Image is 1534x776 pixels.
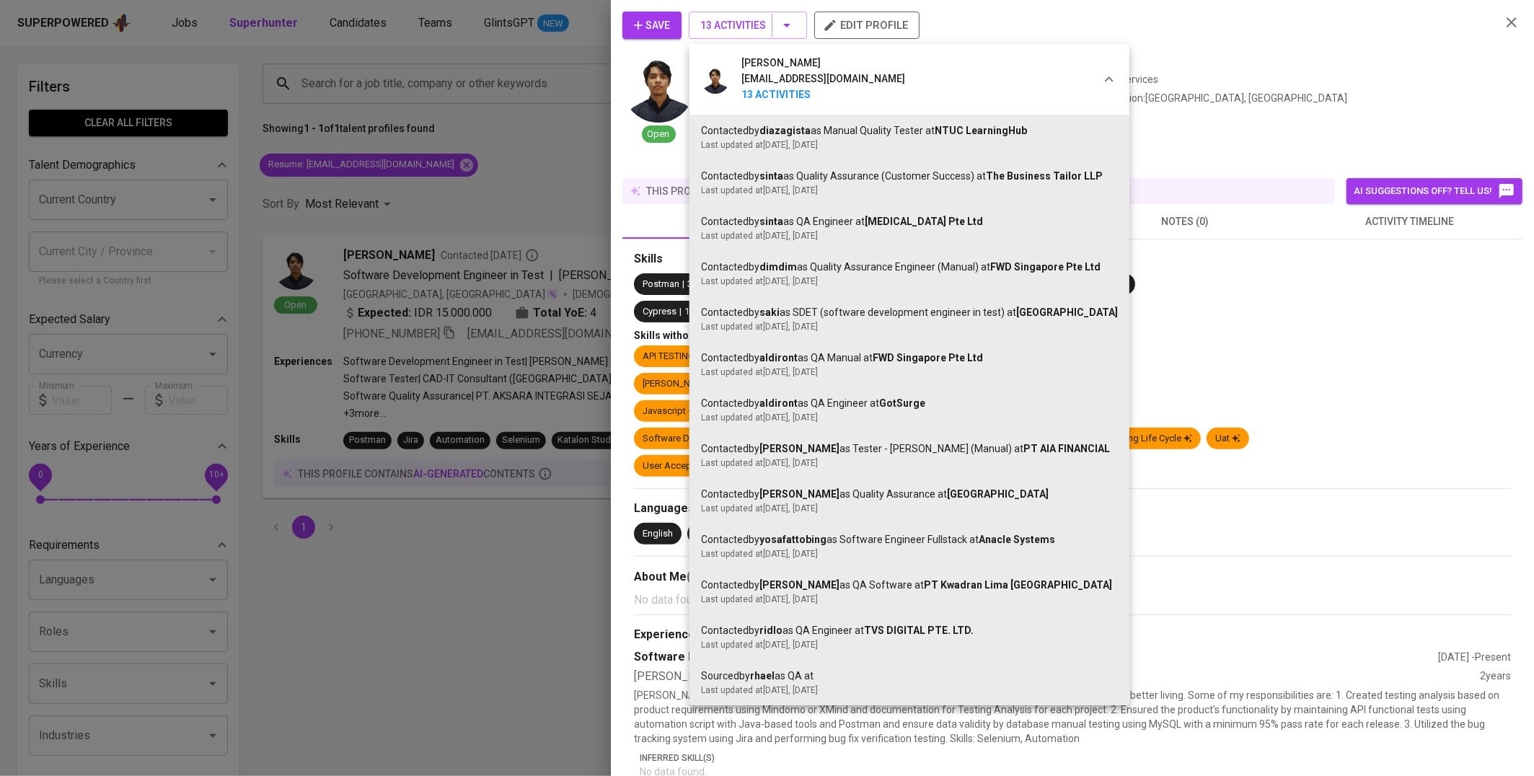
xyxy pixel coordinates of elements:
[701,487,1118,502] div: Contacted by as Quality Assurance at
[947,488,1049,500] span: [GEOGRAPHIC_DATA]
[701,229,1118,242] div: Last updated at [DATE] , [DATE]
[759,125,811,136] b: diazagista
[990,261,1101,273] span: FWD Singapore Pte Ltd
[979,534,1055,545] span: Anacle Systems
[759,397,798,409] b: aldiront
[701,638,1118,651] div: Last updated at [DATE] , [DATE]
[701,305,1118,320] div: Contacted by as SDET (software development engineer in test) at
[689,44,1129,115] div: [PERSON_NAME][EMAIL_ADDRESS][DOMAIN_NAME]13 Activities
[741,56,821,71] span: [PERSON_NAME]
[701,260,1118,275] div: Contacted by as Quality Assurance Engineer (Manual) at
[701,366,1118,379] div: Last updated at [DATE] , [DATE]
[924,579,1112,591] span: PT Kwadran Lima [GEOGRAPHIC_DATA]
[701,275,1118,288] div: Last updated at [DATE] , [DATE]
[759,534,826,545] b: yosafattobing
[701,65,730,94] img: 390726298f92e28bd10febe6a739beaf.jpg
[935,125,1027,136] span: NTUC LearningHub
[701,502,1118,515] div: Last updated at [DATE] , [DATE]
[873,352,983,363] span: FWD Singapore Pte Ltd
[701,593,1118,606] div: Last updated at [DATE] , [DATE]
[759,352,798,363] b: aldiront
[865,216,983,227] span: [MEDICAL_DATA] Pte Ltd
[759,579,839,591] b: [PERSON_NAME]
[759,170,783,182] b: sinta
[864,625,974,636] span: TVS DIGITAL PTE. LTD.
[1016,307,1118,318] span: [GEOGRAPHIC_DATA]
[986,170,1103,182] span: The Business Tailor LLP
[759,261,797,273] b: dimdim
[701,547,1118,560] div: Last updated at [DATE] , [DATE]
[759,216,783,227] b: sinta
[701,169,1118,184] div: Contacted by as Quality Assurance (Customer Success) at
[701,457,1118,469] div: Last updated at [DATE] , [DATE]
[741,87,905,103] b: 13 Activities
[879,397,925,409] span: GotSurge
[759,443,839,454] b: [PERSON_NAME]
[759,307,780,318] b: saki
[759,488,839,500] b: [PERSON_NAME]
[701,214,1118,229] div: Contacted by as QA Engineer at
[701,684,1118,697] div: Last updated at [DATE] , [DATE]
[701,123,1118,138] div: Contacted by as Manual Quality Tester at
[701,396,1118,411] div: Contacted by as QA Engineer at
[701,320,1118,333] div: Last updated at [DATE] , [DATE]
[701,184,1118,197] div: Last updated at [DATE] , [DATE]
[701,532,1118,547] div: Contacted by as Software Engineer Fullstack at
[701,441,1118,457] div: Contacted by as Tester - [PERSON_NAME] (Manual) at
[750,670,775,682] b: rhael
[701,411,1118,424] div: Last updated at [DATE] , [DATE]
[701,623,1118,638] div: Contacted by as QA Engineer at
[701,578,1118,593] div: Contacted by as QA Software at
[759,625,783,636] b: ridlo
[701,669,1118,684] div: Sourced by as QA at
[741,71,905,87] div: [EMAIL_ADDRESS][DOMAIN_NAME]
[701,138,1118,151] div: Last updated at [DATE] , [DATE]
[1023,443,1110,454] span: PT AIA FINANCIAL
[701,350,1118,366] div: Contacted by as QA Manual at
